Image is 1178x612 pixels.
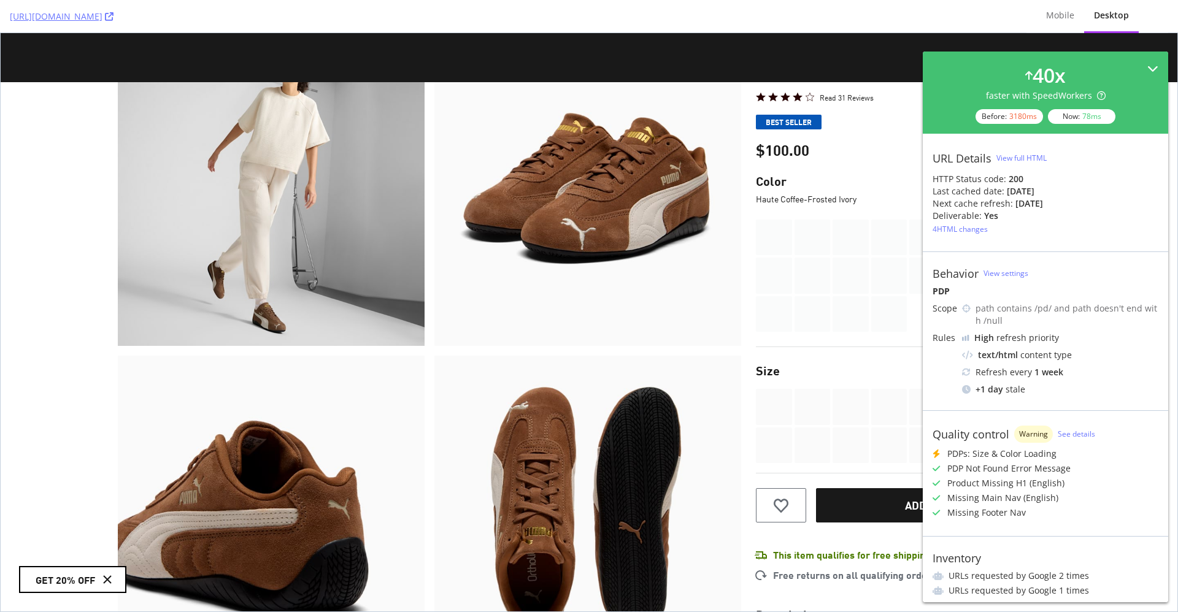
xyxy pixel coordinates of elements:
[755,329,779,346] p: Size
[772,514,934,529] p: This item qualifies for free shipping!
[434,6,741,313] img: Speedcat OG Women's Sneakers, Haute Coffee-Frosted Ivory, extralarge
[1007,185,1034,197] div: [DATE]
[755,140,1060,155] p: Color
[933,551,981,565] div: Inventory
[933,173,1158,185] div: HTTP Status code:
[772,534,939,549] p: Free returns on all qualifying orders.
[984,210,998,222] div: Yes
[1094,9,1129,21] div: Desktop
[978,349,1018,361] div: text/html
[933,267,979,280] div: Behavior
[1014,426,1053,443] div: warning label
[755,574,1060,589] h2: Description
[815,455,1060,489] button: Add to Cart
[1058,429,1095,439] a: See details
[933,584,1158,597] li: URLs requested by Google 1 times
[962,366,1158,378] div: Refresh every
[996,148,1047,168] button: View full HTML
[976,109,1043,124] div: Before:
[35,539,94,554] div: GET 20% OFF
[933,427,1009,441] div: Quality control
[933,197,1013,210] div: Next cache refresh:
[976,383,1003,396] div: + 1 day
[933,151,991,165] div: URL Details
[933,332,957,344] div: Rules
[1048,109,1115,124] div: Now:
[962,383,1158,396] div: stale
[962,349,1158,361] div: content type
[986,90,1106,102] div: faster with SpeedWorkers
[947,462,1071,475] div: PDP Not Found Error Message
[1033,61,1066,90] div: 40 x
[20,534,125,559] button: GET 20% OFF
[947,507,1026,519] div: Missing Footer Nav
[933,210,982,222] div: Deliverable:
[1046,9,1074,21] div: Mobile
[933,570,1158,582] li: URLs requested by Google 2 times
[933,224,988,234] div: 4 HTML changes
[1009,173,1023,185] strong: 200
[974,332,994,344] div: High
[996,153,1047,163] div: View full HTML
[10,10,114,23] a: [URL][DOMAIN_NAME]
[1009,111,1037,121] div: 3180 ms
[1082,111,1101,121] div: 78 ms
[117,6,424,313] img: Speedcat OG Women's Sneakers, Haute Coffee-Frosted Ivory, extralarge
[984,268,1028,278] a: View settings
[933,185,1004,197] div: Last cached date:
[755,106,809,126] span: $100.00
[1034,366,1063,378] div: 1 week
[947,492,1058,504] div: Missing Main Nav (English)
[904,464,971,481] div: Add to Cart
[933,302,957,315] div: Scope
[1015,197,1043,210] div: [DATE]
[1019,430,1048,438] span: Warning
[755,82,821,96] span: Best Seller
[962,335,969,341] img: cRr4yx4cyByr8BeLxltRlzBPIAAAAAElFTkSuQmCC
[755,160,1060,172] p: Haute Coffee-Frosted Ivory
[947,448,1057,460] div: PDPs: Size & Color Loading
[976,302,1158,327] div: path contains /pd/ and path doesn't end with /null
[819,59,873,69] a: Read 31 Reviews
[933,222,988,237] button: 4HTML changes
[933,285,1158,297] div: PDP
[974,332,1059,344] div: refresh priority
[947,477,1064,489] div: Product Missing H1 (English)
